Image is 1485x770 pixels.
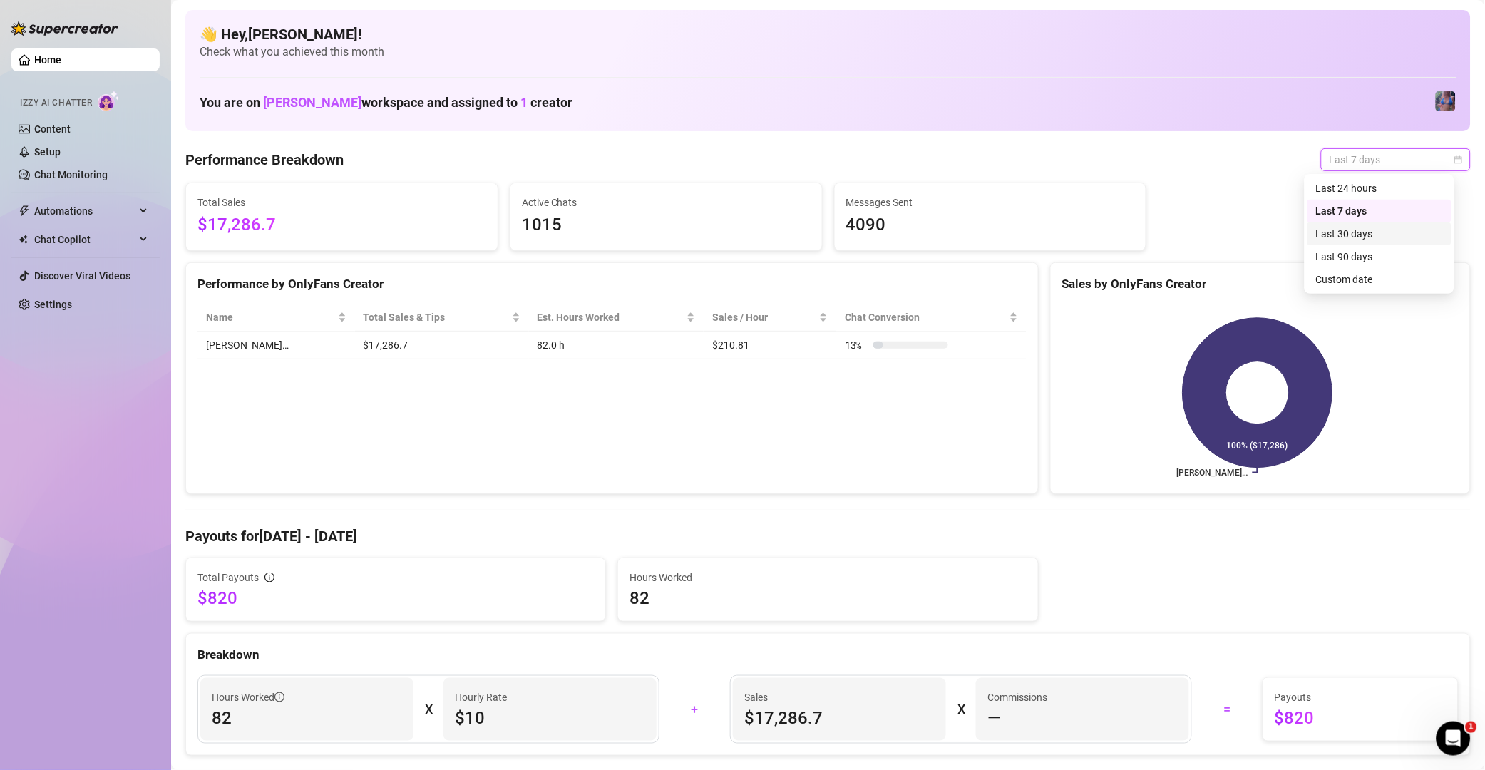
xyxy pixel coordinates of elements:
span: Messages Sent [846,195,1135,210]
div: Last 24 hours [1316,180,1443,196]
span: thunderbolt [19,205,30,217]
span: 1 [1466,722,1477,733]
span: 1015 [522,212,811,239]
div: X [957,698,965,721]
div: Breakdown [197,645,1459,664]
a: Discover Viral Videos [34,270,130,282]
td: $17,286.7 [355,332,529,359]
span: $17,286.7 [744,707,935,729]
span: Chat Copilot [34,228,135,251]
div: Last 30 days [1316,226,1443,242]
span: Sales / Hour [712,309,816,325]
img: Chat Copilot [19,235,28,245]
div: Last 24 hours [1307,177,1451,200]
div: X [425,698,432,721]
a: Chat Monitoring [34,169,108,180]
article: Commissions [987,689,1047,705]
div: Last 7 days [1307,200,1451,222]
span: Hours Worked [630,570,1026,585]
td: [PERSON_NAME]… [197,332,355,359]
th: Chat Conversion [836,304,1026,332]
td: 82.0 h [529,332,704,359]
span: 4090 [846,212,1135,239]
span: 13 % [845,337,868,353]
span: — [987,707,1001,729]
td: $210.81 [704,332,836,359]
span: $820 [197,587,594,610]
span: 82 [212,707,402,729]
a: Settings [34,299,72,310]
div: + [668,698,721,721]
div: Last 90 days [1316,249,1443,265]
span: Total Sales [197,195,486,210]
span: Last 7 days [1330,149,1462,170]
span: info-circle [264,573,274,582]
span: $10 [455,707,645,729]
div: Sales by OnlyFans Creator [1062,274,1459,294]
span: Name [206,309,335,325]
h4: Payouts for [DATE] - [DATE] [185,526,1471,546]
div: Est. Hours Worked [538,309,684,325]
article: Hourly Rate [455,689,507,705]
iframe: Intercom live chat [1437,722,1471,756]
span: Sales [744,689,935,705]
span: $17,286.7 [197,212,486,239]
span: Total Sales & Tips [364,309,509,325]
h4: Performance Breakdown [185,150,344,170]
div: Custom date [1316,272,1443,287]
div: Last 90 days [1307,245,1451,268]
div: Custom date [1307,268,1451,291]
span: Izzy AI Chatter [20,96,92,110]
span: Hours Worked [212,689,284,705]
img: Jaylie [1436,91,1456,111]
span: info-circle [274,692,284,702]
span: Chat Conversion [845,309,1006,325]
a: Content [34,123,71,135]
th: Name [197,304,355,332]
span: calendar [1454,155,1463,164]
span: Payouts [1275,689,1447,705]
img: logo-BBDzfeDw.svg [11,21,118,36]
span: 82 [630,587,1026,610]
span: [PERSON_NAME] [263,95,361,110]
h4: 👋 Hey, [PERSON_NAME] ! [200,24,1456,44]
div: Performance by OnlyFans Creator [197,274,1027,294]
span: Total Payouts [197,570,259,585]
img: AI Chatter [98,91,120,111]
text: [PERSON_NAME]… [1177,468,1248,478]
a: Home [34,54,61,66]
span: Check what you achieved this month [200,44,1456,60]
div: Last 7 days [1316,203,1443,219]
a: Setup [34,146,61,158]
th: Sales / Hour [704,304,836,332]
span: Active Chats [522,195,811,210]
div: = [1201,698,1254,721]
div: Last 30 days [1307,222,1451,245]
th: Total Sales & Tips [355,304,529,332]
h1: You are on workspace and assigned to creator [200,95,572,111]
span: 1 [520,95,528,110]
span: $820 [1275,707,1447,729]
span: Automations [34,200,135,222]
